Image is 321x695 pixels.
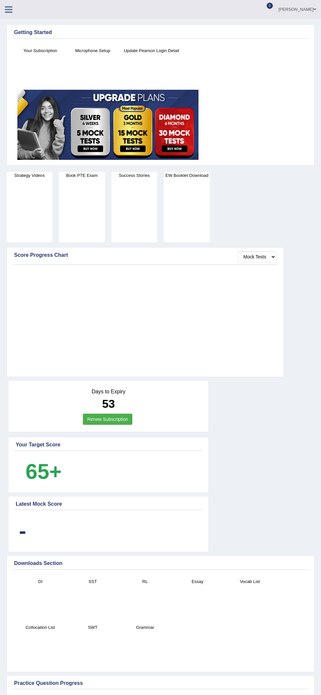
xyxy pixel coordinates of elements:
[17,578,63,585] h4: DI
[7,172,52,179] h4: Strategy Videos
[175,578,220,585] h4: Essay
[17,90,198,160] img: small5.jpg
[70,578,116,585] h4: SST
[122,624,168,631] h4: Grammar
[70,47,116,54] h4: Microphone Setup
[70,624,116,631] h4: SWT
[17,624,63,631] h4: Collocation List
[83,414,132,425] a: Renew Subscription
[17,47,63,54] h4: Your Subscription
[14,251,276,259] div: Score Progress Chart
[111,172,157,179] h4: Success Stories
[122,578,168,585] h4: RL
[102,397,115,410] b: 53
[14,679,307,687] div: Practice Question Progress
[59,172,105,179] h4: Book PTE Exam
[19,519,26,543] b: -
[16,500,201,508] div: Latest Mock Score
[14,28,307,36] div: Getting Started
[267,3,273,9] span: 0
[14,559,307,567] div: Downloads Section
[16,389,201,395] h4: Days to Expiry
[26,460,62,483] b: 65+
[122,47,181,54] h4: Update Pearson Login Detail
[227,578,273,585] h4: Vocab List
[164,172,210,179] h4: EW Booklet Download
[16,441,201,449] div: Your Target Score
